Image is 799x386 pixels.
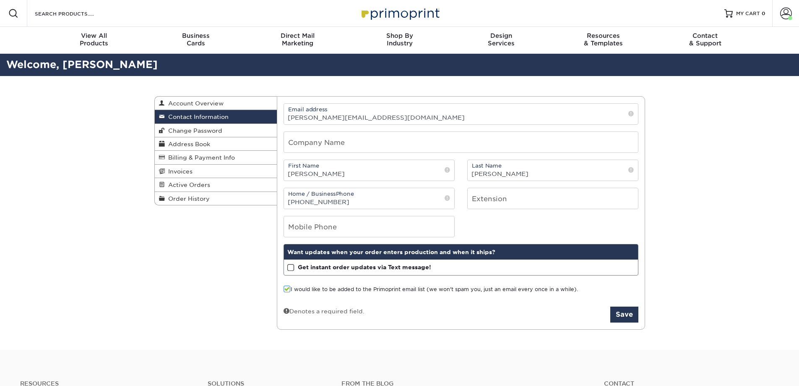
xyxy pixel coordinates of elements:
div: Cards [145,32,247,47]
a: Contact& Support [654,27,756,54]
div: Denotes a required field. [284,307,364,315]
img: Primoprint [358,4,442,22]
a: Direct MailMarketing [247,27,349,54]
a: Billing & Payment Info [155,151,277,164]
div: & Support [654,32,756,47]
a: DesignServices [450,27,552,54]
div: Products [43,32,145,47]
a: Active Orders [155,178,277,192]
span: Change Password [165,127,222,134]
label: I would like to be added to the Primoprint email list (we won't spam you, just an email every onc... [284,286,578,294]
span: Direct Mail [247,32,349,39]
div: & Templates [552,32,654,47]
a: Order History [155,192,277,205]
span: Contact Information [165,113,229,120]
a: BusinessCards [145,27,247,54]
span: Invoices [165,168,193,175]
a: Invoices [155,165,277,178]
span: Resources [552,32,654,39]
a: Address Book [155,137,277,151]
div: Services [450,32,552,47]
div: Marketing [247,32,349,47]
span: Billing & Payment Info [165,154,235,161]
span: Order History [165,195,210,202]
span: Business [145,32,247,39]
span: Account Overview [165,100,224,107]
span: MY CART [736,10,760,17]
a: Change Password [155,124,277,137]
a: Shop ByIndustry [349,27,450,54]
a: Contact Information [155,110,277,123]
strong: Get instant order updates via Text message! [298,264,431,270]
a: Resources& Templates [552,27,654,54]
div: Industry [349,32,450,47]
span: Address Book [165,141,210,147]
span: Active Orders [165,181,210,188]
input: SEARCH PRODUCTS..... [34,8,116,18]
button: Save [610,307,638,323]
a: Account Overview [155,97,277,110]
span: Design [450,32,552,39]
span: 0 [762,11,765,16]
span: View All [43,32,145,39]
div: Want updates when your order enters production and when it ships? [284,244,638,260]
span: Contact [654,32,756,39]
a: View AllProducts [43,27,145,54]
span: Shop By [349,32,450,39]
